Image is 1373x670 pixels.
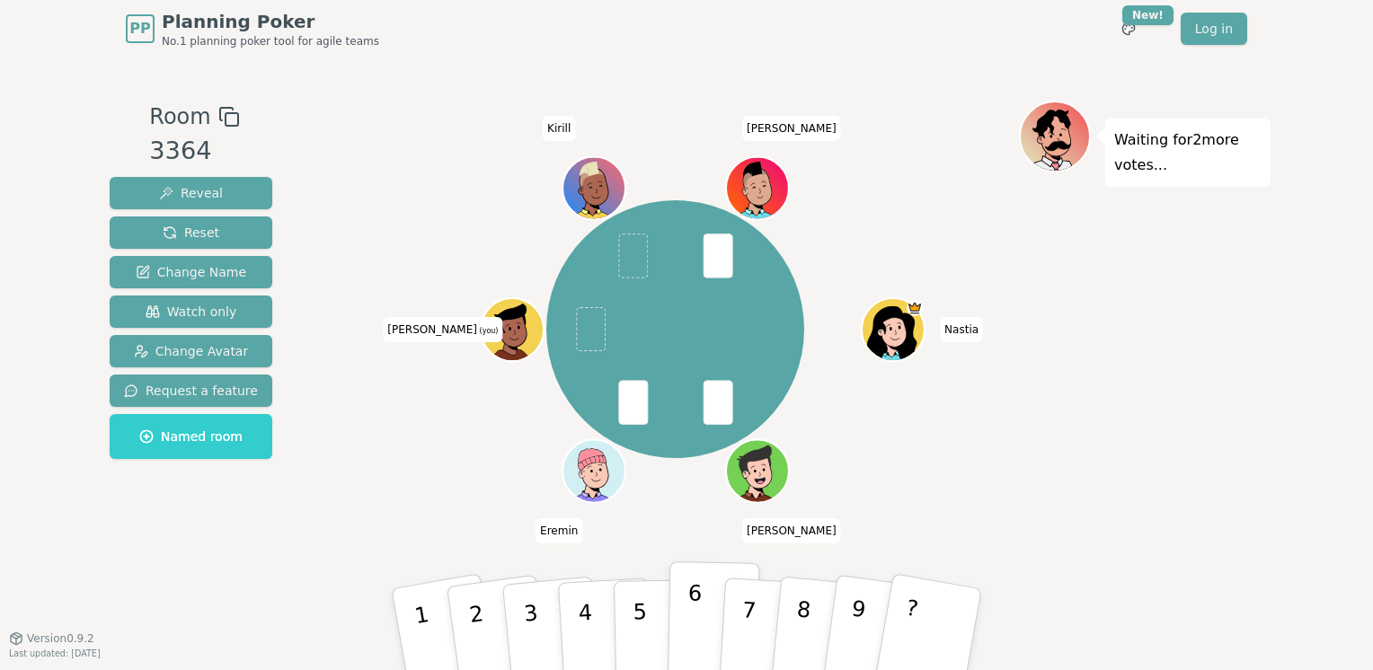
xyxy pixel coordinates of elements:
[162,34,379,48] span: No.1 planning poker tool for agile teams
[940,317,983,342] span: Click to change your name
[1181,13,1247,45] a: Log in
[110,295,272,328] button: Watch only
[742,518,841,543] span: Click to change your name
[124,382,258,400] span: Request a feature
[1114,128,1262,178] p: Waiting for 2 more votes...
[907,300,923,316] span: Nastia is the host
[126,9,379,48] a: PPPlanning PokerNo.1 planning poker tool for agile teams
[383,317,502,342] span: Click to change your name
[477,327,499,335] span: (you)
[129,18,150,40] span: PP
[1112,13,1145,45] button: New!
[136,263,246,281] span: Change Name
[149,101,210,133] span: Room
[9,648,101,658] span: Last updated: [DATE]
[543,116,575,141] span: Click to change your name
[483,300,542,359] button: Click to change your avatar
[159,184,223,202] span: Reveal
[110,216,272,249] button: Reset
[110,414,272,459] button: Named room
[139,428,243,445] span: Named room
[146,303,237,321] span: Watch only
[134,342,249,360] span: Change Avatar
[1122,5,1174,25] div: New!
[27,631,94,646] span: Version 0.9.2
[162,9,379,34] span: Planning Poker
[110,256,272,288] button: Change Name
[110,177,272,209] button: Reveal
[149,133,239,170] div: 3364
[536,518,582,543] span: Click to change your name
[9,631,94,646] button: Version0.9.2
[163,224,219,242] span: Reset
[742,116,841,141] span: Click to change your name
[110,375,272,407] button: Request a feature
[110,335,272,367] button: Change Avatar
